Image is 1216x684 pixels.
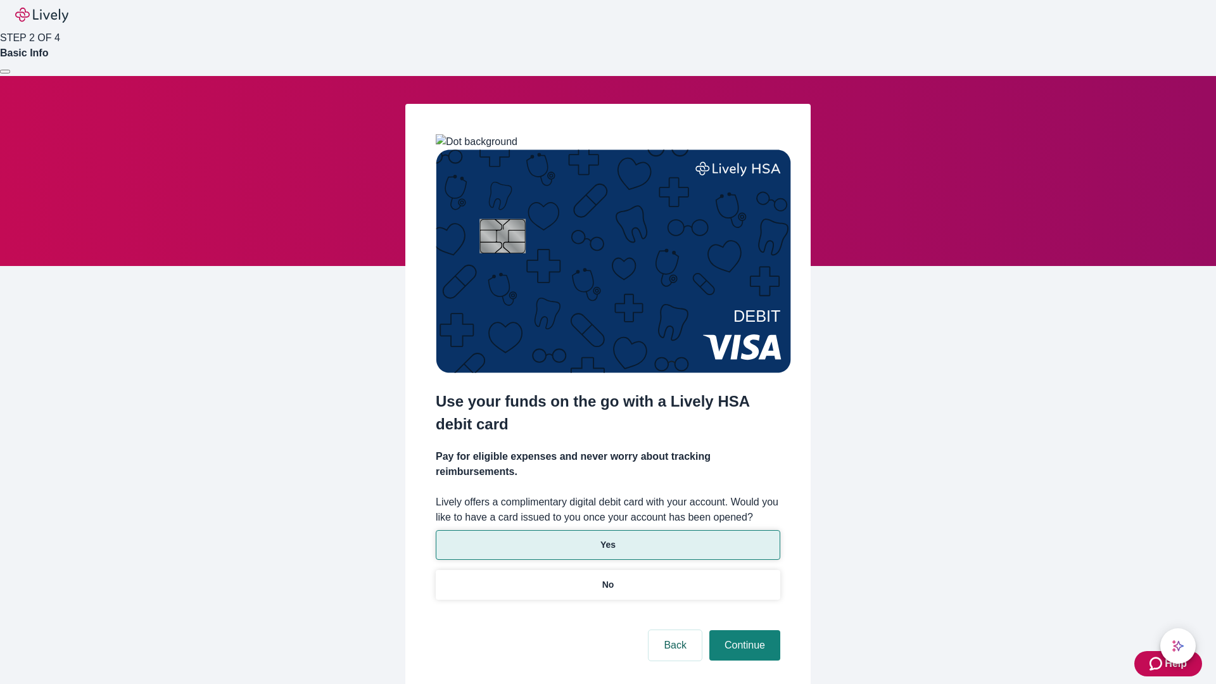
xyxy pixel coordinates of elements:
[436,149,791,373] img: Debit card
[1172,640,1184,652] svg: Lively AI Assistant
[600,538,616,552] p: Yes
[602,578,614,592] p: No
[1160,628,1196,664] button: chat
[1134,651,1202,676] button: Zendesk support iconHelp
[709,630,780,661] button: Continue
[649,630,702,661] button: Back
[436,449,780,479] h4: Pay for eligible expenses and never worry about tracking reimbursements.
[436,495,780,525] label: Lively offers a complimentary digital debit card with your account. Would you like to have a card...
[436,530,780,560] button: Yes
[436,570,780,600] button: No
[1149,656,1165,671] svg: Zendesk support icon
[15,8,68,23] img: Lively
[1165,656,1187,671] span: Help
[436,390,780,436] h2: Use your funds on the go with a Lively HSA debit card
[436,134,517,149] img: Dot background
